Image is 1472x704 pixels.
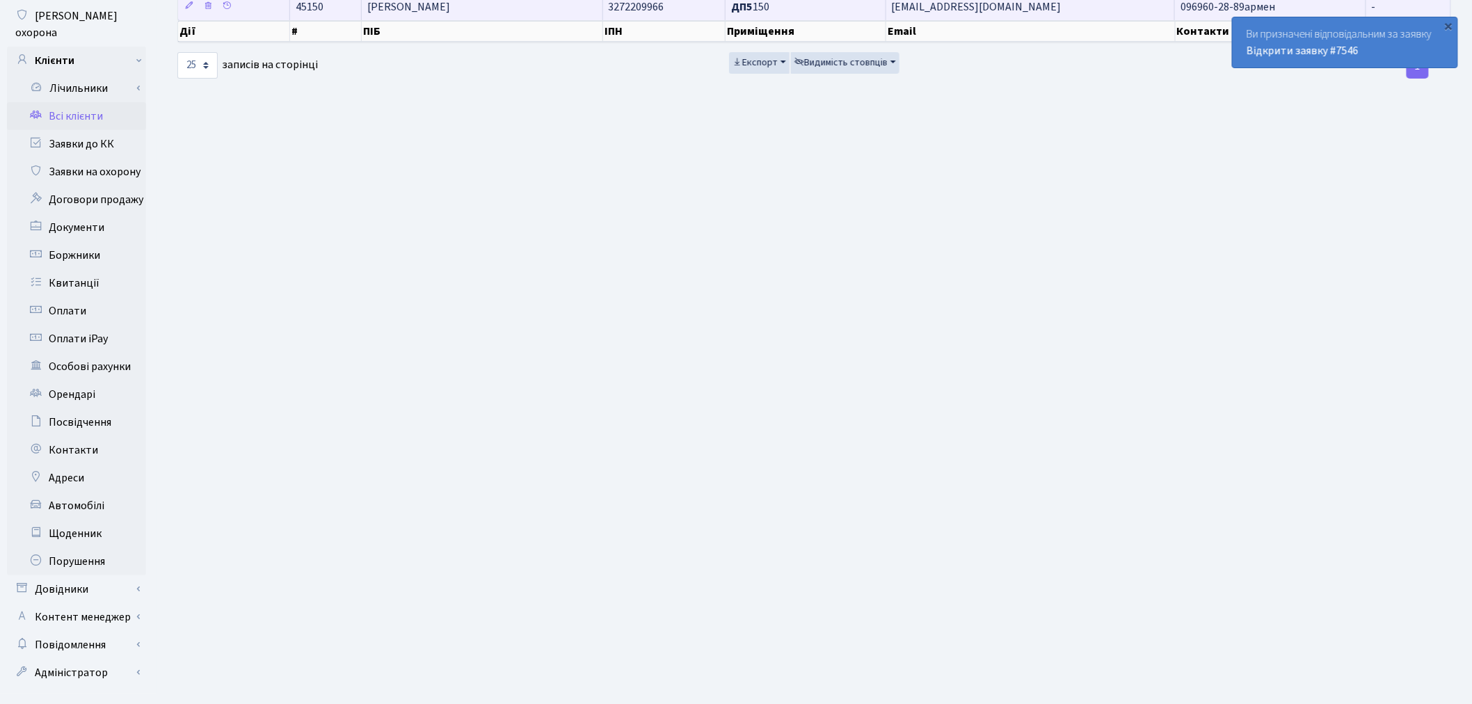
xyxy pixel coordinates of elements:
a: Оплати iPay [7,325,146,353]
th: Приміщення [726,21,886,42]
a: Відкрити заявку #7546 [1247,43,1359,58]
a: Щоденник [7,520,146,547]
a: Квитанції [7,269,146,297]
a: Контакти [7,436,146,464]
a: Договори продажу [7,186,146,214]
a: Посвідчення [7,408,146,436]
a: Автомобілі [7,492,146,520]
a: Лічильники [16,74,146,102]
th: ПІБ [362,21,602,42]
th: Контакти [1176,21,1367,42]
a: Всі клієнти [7,102,146,130]
select: записів на сторінці [177,52,218,79]
a: Контент менеджер [7,603,146,631]
th: Дії [178,21,290,42]
th: Email [886,21,1176,42]
a: [PERSON_NAME] охорона [7,2,146,47]
label: записів на сторінці [177,52,318,79]
a: Адреси [7,464,146,492]
a: Заявки до КК [7,130,146,158]
span: Експорт [733,56,778,70]
th: # [290,21,362,42]
div: Ви призначені відповідальним за заявку [1233,17,1457,67]
button: Експорт [729,52,790,74]
a: Боржники [7,241,146,269]
span: Видимість стовпців [794,56,888,70]
button: Видимість стовпців [791,52,899,74]
a: Адміністратор [7,659,146,687]
div: × [1442,19,1456,33]
a: Порушення [7,547,146,575]
a: Довідники [7,575,146,603]
a: Особові рахунки [7,353,146,381]
a: Документи [7,214,146,241]
a: Заявки на охорону [7,158,146,186]
a: Орендарі [7,381,146,408]
th: ІПН [603,21,726,42]
a: Повідомлення [7,631,146,659]
a: Оплати [7,297,146,325]
a: Клієнти [7,47,146,74]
